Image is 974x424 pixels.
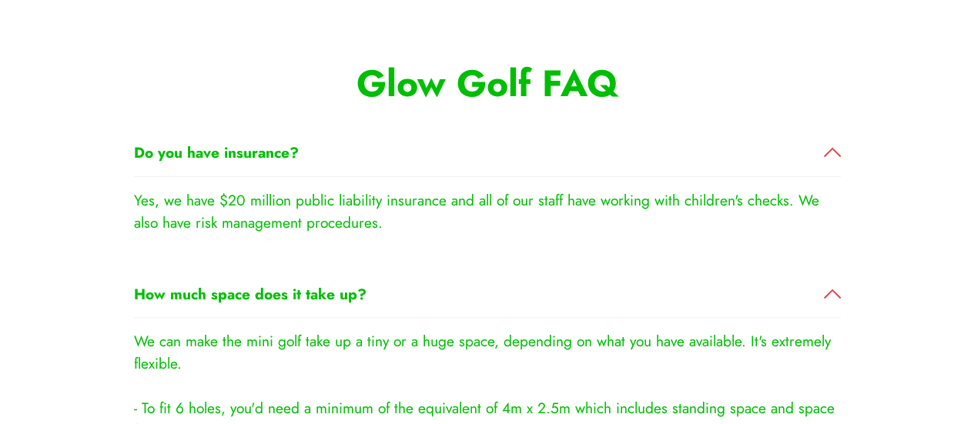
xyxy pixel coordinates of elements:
[134,142,299,163] strong: Do you have insurance?
[356,57,618,110] strong: Glow Golf FAQ
[134,283,841,305] a: How much space does it take up?
[134,283,367,305] strong: How much space does it take up?
[134,142,841,164] a: Do you have insurance?
[134,189,841,234] p: Yes, we have $20 million public liability insurance and all of our staff have working with childr...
